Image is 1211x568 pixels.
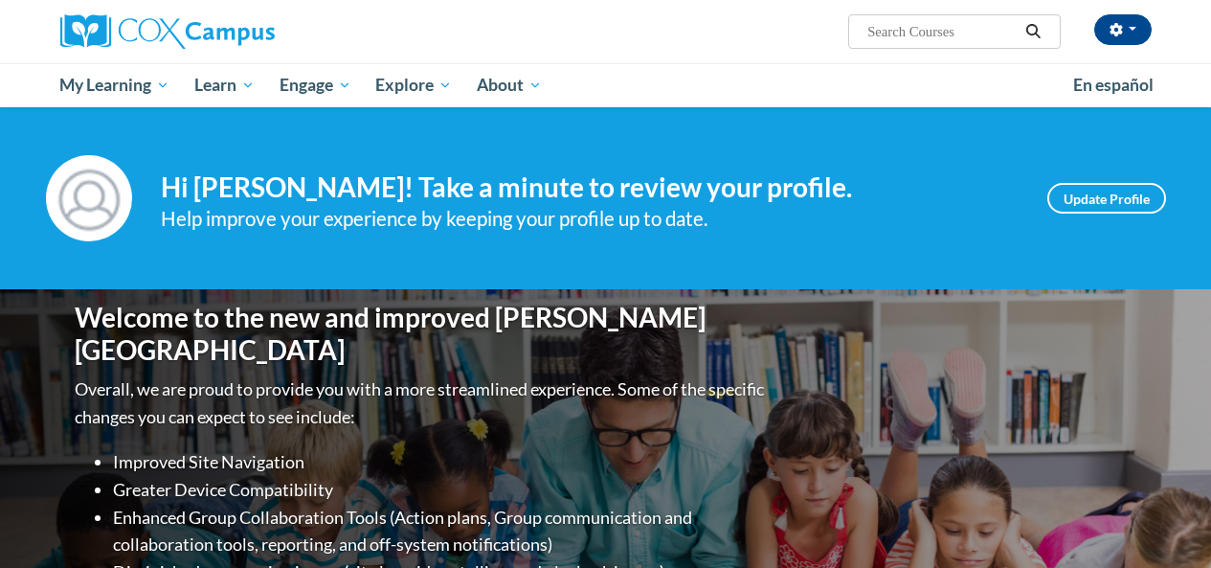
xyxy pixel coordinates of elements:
a: Update Profile [1047,183,1166,214]
li: Improved Site Navigation [113,448,769,476]
a: En español [1061,65,1166,105]
img: Cox Campus [60,14,275,49]
li: Enhanced Group Collaboration Tools (Action plans, Group communication and collaboration tools, re... [113,504,769,559]
a: My Learning [48,63,183,107]
div: Main menu [46,63,1166,107]
span: About [477,74,542,97]
h4: Hi [PERSON_NAME]! Take a minute to review your profile. [161,171,1019,204]
li: Greater Device Compatibility [113,476,769,504]
a: Explore [363,63,464,107]
span: Learn [194,74,255,97]
input: Search Courses [865,20,1019,43]
span: En español [1073,75,1154,95]
button: Account Settings [1094,14,1152,45]
div: Help improve your experience by keeping your profile up to date. [161,203,1019,235]
a: Engage [267,63,364,107]
span: Engage [280,74,351,97]
button: Search [1019,20,1047,43]
img: Profile Image [46,155,132,241]
p: Overall, we are proud to provide you with a more streamlined experience. Some of the specific cha... [75,375,769,431]
span: My Learning [59,74,169,97]
a: Cox Campus [60,14,405,49]
a: Learn [182,63,267,107]
a: About [464,63,554,107]
iframe: Button to launch messaging window [1134,491,1196,553]
h1: Welcome to the new and improved [PERSON_NAME][GEOGRAPHIC_DATA] [75,302,769,366]
span: Explore [375,74,452,97]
